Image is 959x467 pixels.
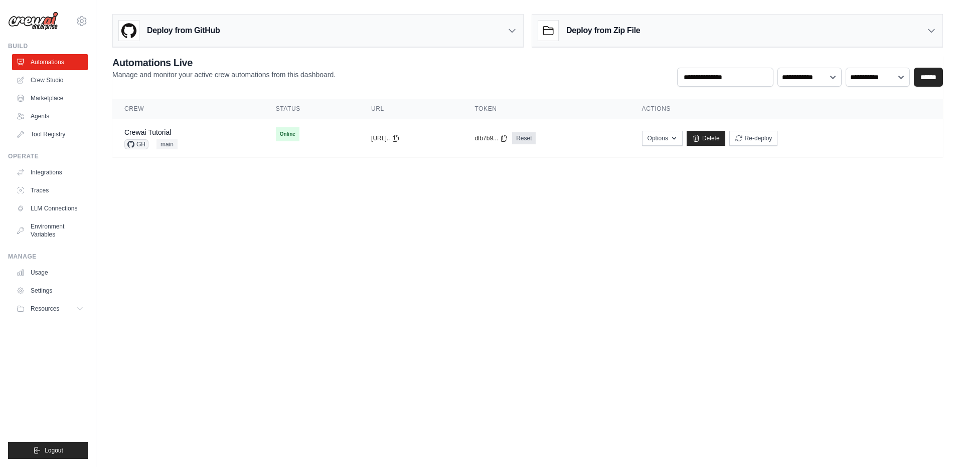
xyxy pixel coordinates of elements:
span: GH [124,139,148,149]
th: Status [264,99,359,119]
th: Token [462,99,629,119]
span: Resources [31,305,59,313]
button: Resources [12,301,88,317]
img: Logo [8,12,58,31]
a: Settings [12,283,88,299]
a: Marketplace [12,90,88,106]
div: Operate [8,152,88,160]
th: Actions [630,99,943,119]
button: Logout [8,442,88,459]
a: LLM Connections [12,200,88,216]
div: Build [8,42,88,50]
h2: Automations Live [112,56,336,70]
a: Automations [12,54,88,70]
button: dfb7b9... [474,134,508,142]
a: Delete [687,131,725,146]
a: Crewai Tutorial [124,128,171,136]
h3: Deploy from Zip File [566,25,640,37]
a: Reset [512,132,536,144]
th: URL [359,99,462,119]
p: Manage and monitor your active crew automations from this dashboard. [112,70,336,80]
h3: Deploy from GitHub [147,25,220,37]
a: Agents [12,108,88,124]
img: GitHub Logo [119,21,139,41]
button: Options [642,131,683,146]
a: Environment Variables [12,218,88,243]
a: Usage [12,265,88,281]
a: Integrations [12,164,88,180]
span: Logout [45,446,63,454]
span: main [156,139,178,149]
a: Traces [12,182,88,198]
a: Tool Registry [12,126,88,142]
button: Re-deploy [729,131,778,146]
a: Crew Studio [12,72,88,88]
div: Manage [8,253,88,261]
span: Online [276,127,299,141]
th: Crew [112,99,264,119]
